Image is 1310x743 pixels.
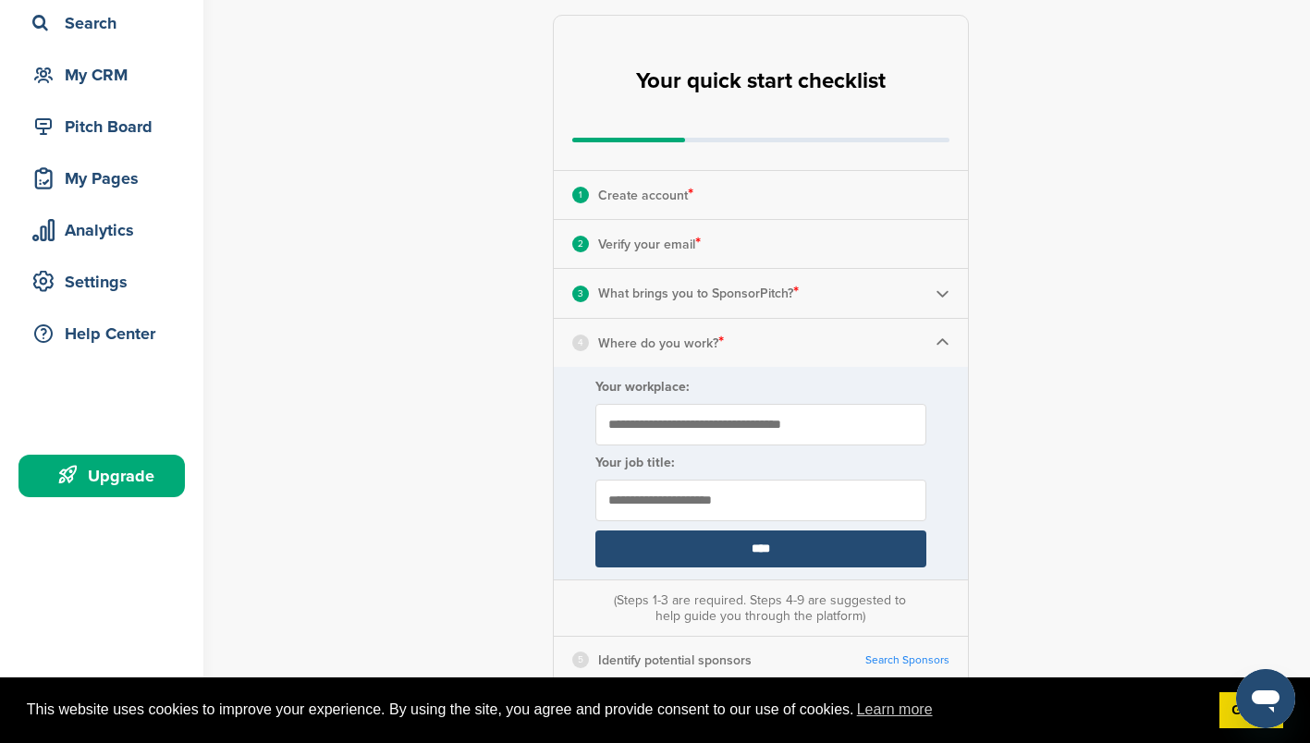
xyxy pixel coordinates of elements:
[572,286,589,302] div: 3
[28,58,185,91] div: My CRM
[865,653,949,667] a: Search Sponsors
[572,187,589,203] div: 1
[609,592,911,624] div: (Steps 1-3 are required. Steps 4-9 are suggested to help guide you through the platform)
[28,459,185,493] div: Upgrade
[936,335,949,349] img: Checklist arrow 1
[854,696,936,724] a: learn more about cookies
[598,183,693,207] p: Create account
[28,110,185,143] div: Pitch Board
[28,6,185,40] div: Search
[595,455,926,470] label: Your job title:
[636,61,886,102] h2: Your quick start checklist
[18,157,185,200] a: My Pages
[598,232,701,256] p: Verify your email
[572,652,589,668] div: 5
[18,209,185,251] a: Analytics
[598,281,799,305] p: What brings you to SponsorPitch?
[572,335,589,351] div: 4
[598,331,724,355] p: Where do you work?
[1219,692,1283,729] a: dismiss cookie message
[28,317,185,350] div: Help Center
[18,2,185,44] a: Search
[18,312,185,355] a: Help Center
[28,162,185,195] div: My Pages
[18,261,185,303] a: Settings
[28,265,185,298] div: Settings
[18,455,185,497] a: Upgrade
[18,105,185,148] a: Pitch Board
[18,54,185,96] a: My CRM
[27,696,1205,724] span: This website uses cookies to improve your experience. By using the site, you agree and provide co...
[572,236,589,252] div: 2
[595,379,926,395] label: Your workplace:
[598,649,752,672] p: Identify potential sponsors
[28,213,185,247] div: Analytics
[936,286,949,300] img: Checklist arrow 2
[1236,669,1295,728] iframe: Button to launch messaging window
